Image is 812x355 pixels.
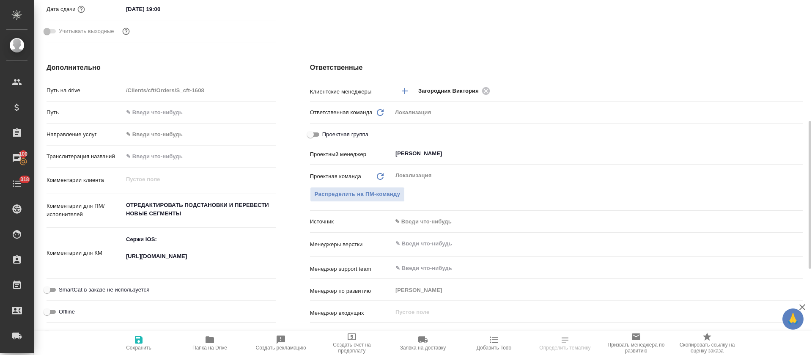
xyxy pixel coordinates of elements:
[123,198,276,221] textarea: ОТРЕДАКТИРОВАТЬ ПОДСТАНОВКИ И ПЕРЕВЕСТИ НОВЫЕ СЕГМЕНТЫ
[395,81,415,101] button: Добавить менеджера
[14,150,33,158] span: 100
[310,88,392,96] p: Клиентские менеджеры
[59,27,114,36] span: Учитывать выходные
[395,217,793,226] div: ✎ Введи что-нибудь
[192,345,227,351] span: Папка на Drive
[387,331,458,355] button: Заявка на доставку
[782,308,804,330] button: 🙏
[477,345,511,351] span: Добавить Todo
[59,286,149,294] span: SmartCat в заказе не используется
[310,287,392,295] p: Менеджер по развитию
[458,331,529,355] button: Добавить Todo
[310,108,373,117] p: Ответственная команда
[47,249,123,257] p: Комментарии для КМ
[245,331,316,355] button: Создать рекламацию
[310,187,405,202] span: В заказе уже есть ответственный ПМ или ПМ группа
[2,173,32,194] a: 318
[15,175,34,184] span: 318
[418,87,484,95] span: Загородних Виктория
[321,342,382,354] span: Создать счет на предоплату
[798,153,800,154] button: Open
[529,331,601,355] button: Определить тематику
[59,308,75,316] span: Offline
[59,330,112,338] span: Нотариальный заказ
[418,85,493,96] div: Загородних Виктория
[47,86,123,95] p: Путь на drive
[310,150,392,159] p: Проектный менеджер
[76,4,87,15] button: Если добавить услуги и заполнить их объемом, то дата рассчитается автоматически
[798,267,800,269] button: Open
[395,307,783,317] input: Пустое поле
[395,263,772,273] input: ✎ Введи что-нибудь
[123,127,276,142] div: ✎ Введи что-нибудь
[322,130,368,139] span: Проектная группа
[123,3,197,15] input: ✎ Введи что-нибудь
[395,239,772,249] input: ✎ Введи что-нибудь
[126,130,266,139] div: ✎ Введи что-нибудь
[123,84,276,96] input: Пустое поле
[47,5,76,14] p: Дата сдачи
[2,148,32,169] a: 100
[677,342,738,354] span: Скопировать ссылку на оценку заказа
[47,202,123,219] p: Комментарии для ПМ/исполнителей
[47,130,123,139] p: Направление услуг
[310,309,392,317] p: Менеджер входящих
[310,172,361,181] p: Проектная команда
[786,310,800,328] span: 🙏
[310,265,392,273] p: Менеджер support team
[310,187,405,202] button: Распределить на ПМ-команду
[310,63,803,73] h4: Ответственные
[47,176,123,184] p: Комментарии клиента
[539,345,590,351] span: Определить тематику
[798,90,800,92] button: Open
[103,331,174,355] button: Сохранить
[316,331,387,355] button: Создать счет на предоплату
[392,215,803,229] div: ✎ Введи что-нибудь
[121,26,132,37] button: Выбери, если сб и вс нужно считать рабочими днями для выполнения заказа.
[672,331,743,355] button: Скопировать ссылку на оценку заказа
[395,329,783,339] input: Пустое поле
[310,331,392,339] p: Менеджер по продажам
[47,152,123,161] p: Транслитерация названий
[798,243,800,245] button: Open
[256,345,306,351] span: Создать рекламацию
[310,217,392,226] p: Источник
[126,345,151,351] span: Сохранить
[400,345,446,351] span: Заявка на доставку
[47,63,276,73] h4: Дополнительно
[392,105,803,120] div: Локализация
[315,190,401,199] span: Распределить на ПМ-команду
[47,108,123,117] p: Путь
[123,150,276,162] input: ✎ Введи что-нибудь
[174,331,245,355] button: Папка на Drive
[606,342,667,354] span: Призвать менеджера по развитию
[601,331,672,355] button: Призвать менеджера по развитию
[123,106,276,118] input: ✎ Введи что-нибудь
[310,240,392,249] p: Менеджеры верстки
[123,232,276,272] textarea: Сержи IOS: [URL][DOMAIN_NAME]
